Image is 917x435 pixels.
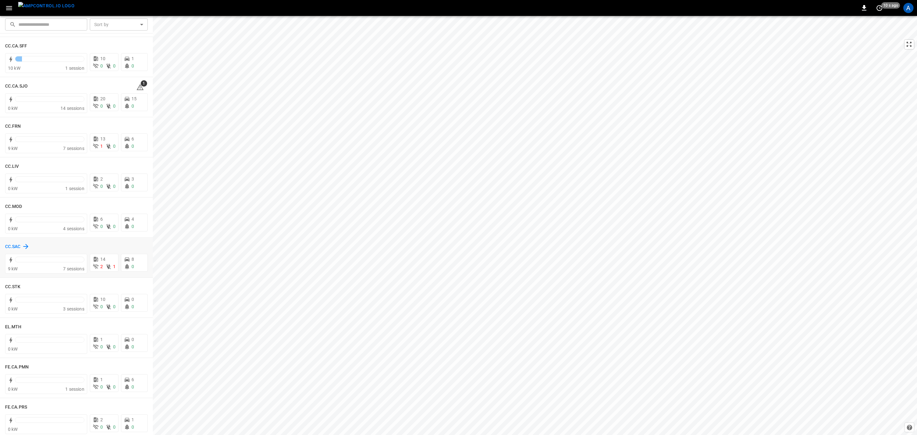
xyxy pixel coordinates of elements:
[5,203,22,210] h6: CC.MOD
[8,387,18,392] span: 0 kW
[132,56,134,61] span: 1
[5,163,19,170] h6: CC.LIV
[63,266,84,271] span: 7 sessions
[5,404,27,411] h6: FE.CA.PRS
[903,3,913,13] div: profile-icon
[100,63,103,68] span: 0
[132,384,134,389] span: 0
[113,144,116,149] span: 0
[113,304,116,309] span: 0
[132,96,137,101] span: 15
[63,146,84,151] span: 7 sessions
[132,417,134,422] span: 1
[100,96,105,101] span: 20
[132,224,134,229] span: 0
[8,266,18,271] span: 9 kW
[5,324,22,331] h6: EL.MTH
[5,123,21,130] h6: CC.FRN
[113,224,116,229] span: 0
[132,344,134,349] span: 0
[100,136,105,141] span: 13
[8,106,18,111] span: 0 kW
[100,144,103,149] span: 1
[153,16,917,435] canvas: Map
[113,103,116,109] span: 0
[8,346,18,352] span: 0 kW
[132,217,134,222] span: 4
[8,146,18,151] span: 9 kW
[113,344,116,349] span: 0
[65,66,84,71] span: 1 session
[100,297,105,302] span: 10
[113,184,116,189] span: 0
[100,257,105,262] span: 14
[132,257,134,262] span: 8
[100,377,103,382] span: 1
[132,304,134,309] span: 0
[100,344,103,349] span: 0
[874,3,885,13] button: set refresh interval
[113,264,116,269] span: 1
[100,424,103,430] span: 0
[100,417,103,422] span: 2
[100,224,103,229] span: 0
[100,304,103,309] span: 0
[100,176,103,182] span: 2
[100,217,103,222] span: 6
[100,337,103,342] span: 1
[60,106,84,111] span: 14 sessions
[132,144,134,149] span: 0
[18,2,75,10] img: ampcontrol.io logo
[8,306,18,311] span: 0 kW
[65,387,84,392] span: 1 session
[132,103,134,109] span: 0
[132,264,134,269] span: 0
[5,283,21,290] h6: CC.STK
[63,306,84,311] span: 3 sessions
[132,377,134,382] span: 6
[881,2,900,9] span: 10 s ago
[141,80,147,87] span: 1
[65,186,84,191] span: 1 session
[132,176,134,182] span: 3
[5,243,21,250] h6: CC.SAC
[100,103,103,109] span: 0
[113,63,116,68] span: 0
[8,427,18,432] span: 0 kW
[113,384,116,389] span: 0
[132,297,134,302] span: 0
[132,337,134,342] span: 0
[100,384,103,389] span: 0
[100,56,105,61] span: 10
[100,184,103,189] span: 0
[8,186,18,191] span: 0 kW
[132,136,134,141] span: 6
[132,424,134,430] span: 0
[113,424,116,430] span: 0
[5,364,29,371] h6: FE.CA.PMN
[5,43,27,50] h6: CC.CA.SFF
[132,63,134,68] span: 0
[8,66,20,71] span: 10 kW
[100,264,103,269] span: 2
[132,184,134,189] span: 0
[63,226,84,231] span: 4 sessions
[8,226,18,231] span: 0 kW
[5,83,28,90] h6: CC.CA.SJO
